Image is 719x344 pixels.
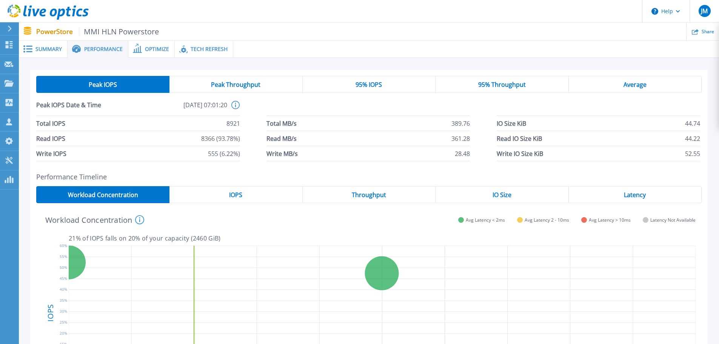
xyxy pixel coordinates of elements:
[624,82,647,88] span: Average
[89,82,117,88] span: Peak IOPS
[145,46,169,52] span: Optimize
[60,265,67,270] text: 50%
[589,217,631,223] span: Avg Latency > 10ms
[266,146,298,161] span: Write MB/s
[36,131,65,146] span: Read IOPS
[685,116,700,131] span: 44.74
[466,217,505,223] span: Avg Latency < 2ms
[201,131,240,146] span: 8366 (93.78%)
[79,27,159,36] span: MMI HLN Powerstore
[685,131,700,146] span: 44.22
[478,82,526,88] span: 95% Throughput
[36,101,132,116] span: Peak IOPS Date & Time
[356,82,382,88] span: 95% IOPS
[702,29,714,34] span: Share
[352,192,386,198] span: Throughput
[650,217,696,223] span: Latency Not Available
[226,116,240,131] span: 8921
[68,192,138,198] span: Workload Concentration
[36,27,159,36] p: PowerStore
[84,46,123,52] span: Performance
[455,146,470,161] span: 28.48
[35,46,62,52] span: Summary
[701,8,708,14] span: JM
[497,131,542,146] span: Read IO Size KiB
[132,101,227,116] span: [DATE] 07:01:20
[60,242,67,248] text: 60%
[685,146,700,161] span: 52.55
[497,116,526,131] span: IO Size KiB
[266,131,297,146] span: Read MB/s
[191,46,228,52] span: Tech Refresh
[47,284,54,341] h4: IOPS
[493,192,511,198] span: IO Size
[525,217,569,223] span: Avg Latency 2 - 10ms
[229,192,242,198] span: IOPS
[624,192,646,198] span: Latency
[60,254,67,259] text: 55%
[497,146,543,161] span: Write IO Size KiB
[208,146,240,161] span: 555 (6.22%)
[451,131,470,146] span: 361.28
[36,116,65,131] span: Total IOPS
[36,173,702,181] h2: Performance Timeline
[36,146,66,161] span: Write IOPS
[451,116,470,131] span: 389.76
[211,82,260,88] span: Peak Throughput
[60,276,67,281] text: 45%
[266,116,297,131] span: Total MB/s
[45,215,144,224] h4: Workload Concentration
[69,235,696,242] p: 21 % of IOPS falls on 20 % of your capacity ( 2460 GiB )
